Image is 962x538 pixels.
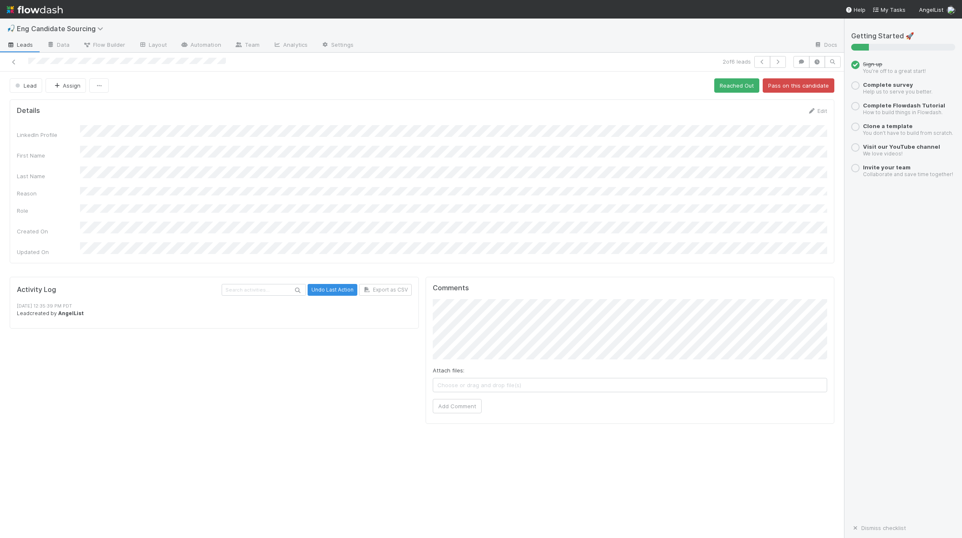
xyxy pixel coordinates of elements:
img: avatar_6a333015-2313-4ddf-8808-c144142c2320.png [947,6,955,14]
h5: Details [17,107,40,115]
div: Role [17,206,80,215]
label: Attach files: [433,366,464,375]
h5: Comments [433,284,828,292]
div: Updated On [17,248,80,256]
a: My Tasks [872,5,906,14]
span: Choose or drag and drop file(s) [433,378,827,392]
small: How to build things in Flowdash. [863,109,943,115]
small: Help us to serve you better. [863,88,933,95]
a: Layout [132,39,174,52]
a: Complete survey [863,81,913,88]
small: You don’t have to build from scratch. [863,130,953,136]
button: Pass on this candidate [763,78,834,93]
div: Reason [17,189,80,198]
a: Clone a template [863,123,913,129]
input: Search activities... [222,284,306,295]
small: Collaborate and save time together! [863,171,953,177]
a: Analytics [266,39,314,52]
a: Data [40,39,76,52]
span: Sign up [863,61,882,67]
div: LinkedIn Profile [17,131,80,139]
span: Flow Builder [83,40,125,49]
h5: Activity Log [17,286,220,294]
div: Created On [17,227,80,236]
small: You’re off to a great start! [863,68,926,74]
div: First Name [17,151,80,160]
span: AngelList [919,6,943,13]
button: Assign [46,78,86,93]
a: Settings [314,39,360,52]
div: Help [845,5,866,14]
a: Complete Flowdash Tutorial [863,102,945,109]
div: [DATE] 12:35:39 PM PDT [17,302,412,310]
div: Lead created by [17,310,412,317]
button: Undo Last Action [308,284,357,296]
a: Dismiss checklist [851,525,906,531]
button: Add Comment [433,399,482,413]
button: Export as CSV [359,284,412,296]
a: Flow Builder [76,39,132,52]
button: Reached Out [714,78,759,93]
span: 2 of 6 leads [723,57,751,66]
h5: Getting Started 🚀 [851,32,955,40]
a: Visit our YouTube channel [863,143,940,150]
a: Invite your team [863,164,911,171]
a: Automation [174,39,228,52]
img: logo-inverted-e16ddd16eac7371096b0.svg [7,3,63,17]
small: We love videos! [863,150,903,157]
span: Eng Candidate Sourcing [17,24,107,33]
strong: AngelList [58,310,84,316]
span: Leads [7,40,33,49]
span: My Tasks [872,6,906,13]
a: Docs [807,39,844,52]
span: 🎣 [7,25,15,32]
button: Lead [10,78,42,93]
span: Lead [13,82,37,89]
a: Team [228,39,266,52]
div: Last Name [17,172,80,180]
a: Edit [807,107,827,114]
